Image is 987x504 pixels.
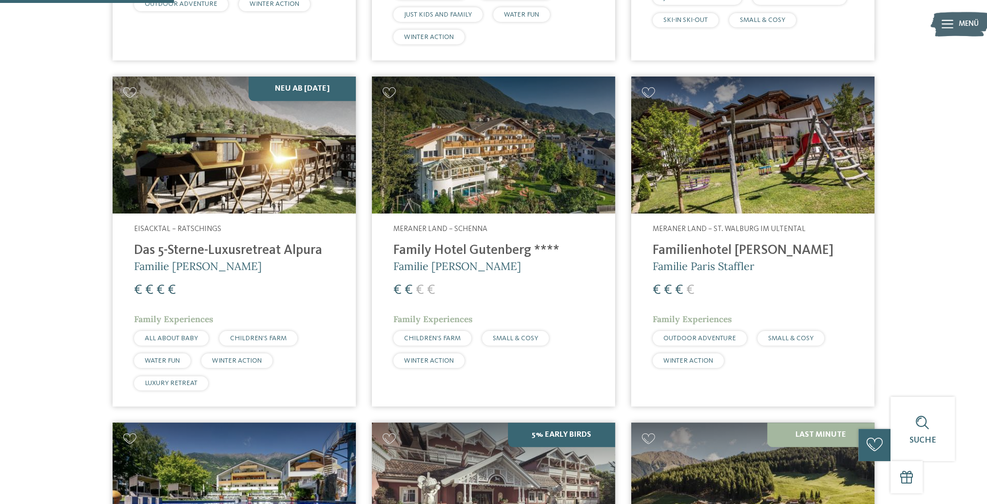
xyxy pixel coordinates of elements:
[427,283,435,297] span: €
[393,243,594,259] h4: Family Hotel Gutenberg ****
[393,313,473,325] span: Family Experiences
[250,0,299,7] span: WINTER ACTION
[740,17,785,23] span: SMALL & COSY
[653,225,806,233] span: Meraner Land – St. Walburg im Ultental
[134,313,213,325] span: Family Experiences
[145,283,154,297] span: €
[631,77,874,213] img: Familienhotels gesucht? Hier findet ihr die besten!
[631,77,874,407] a: Familienhotels gesucht? Hier findet ihr die besten! Meraner Land – St. Walburg im Ultental Famili...
[156,283,165,297] span: €
[664,283,672,297] span: €
[372,77,615,407] a: Familienhotels gesucht? Hier findet ihr die besten! Meraner Land – Schenna Family Hotel Gutenberg...
[145,380,197,387] span: LUXURY RETREAT
[404,11,472,18] span: JUST KIDS AND FAMILY
[653,259,755,273] span: Familie Paris Staffler
[145,335,198,342] span: ALL ABOUT BABY
[909,436,936,445] span: Suche
[768,335,813,342] span: SMALL & COSY
[230,335,287,342] span: CHILDREN’S FARM
[675,283,683,297] span: €
[663,357,713,364] span: WINTER ACTION
[493,335,538,342] span: SMALL & COSY
[145,0,217,7] span: OUTDOOR ADVENTURE
[663,335,736,342] span: OUTDOOR ADVENTURE
[212,357,262,364] span: WINTER ACTION
[134,225,221,233] span: Eisacktal – Ratschings
[653,283,661,297] span: €
[393,259,521,273] span: Familie [PERSON_NAME]
[404,34,454,40] span: WINTER ACTION
[393,283,402,297] span: €
[663,17,708,23] span: SKI-IN SKI-OUT
[113,77,356,213] img: Familienhotels gesucht? Hier findet ihr die besten!
[404,335,461,342] span: CHILDREN’S FARM
[653,313,732,325] span: Family Experiences
[653,243,853,259] h4: Familienhotel [PERSON_NAME]
[134,243,334,259] h4: Das 5-Sterne-Luxusretreat Alpura
[372,77,615,213] img: Family Hotel Gutenberg ****
[416,283,424,297] span: €
[168,283,176,297] span: €
[145,357,180,364] span: WATER FUN
[134,283,142,297] span: €
[504,11,539,18] span: WATER FUN
[405,283,413,297] span: €
[113,77,356,407] a: Familienhotels gesucht? Hier findet ihr die besten! Neu ab [DATE] Eisacktal – Ratschings Das 5-St...
[393,225,487,233] span: Meraner Land – Schenna
[134,259,262,273] span: Familie [PERSON_NAME]
[404,357,454,364] span: WINTER ACTION
[686,283,695,297] span: €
